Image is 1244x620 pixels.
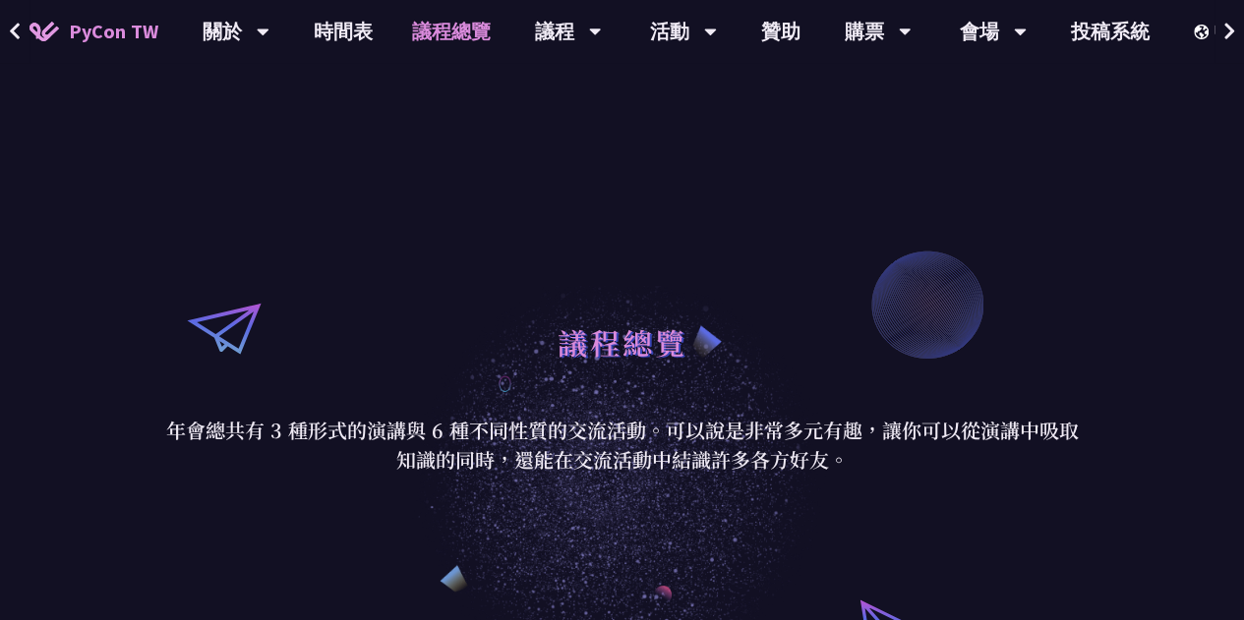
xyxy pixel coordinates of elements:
[1194,25,1214,39] img: Locale Icon
[30,22,59,41] img: Home icon of PyCon TW 2025
[165,416,1080,475] p: 年會總共有 3 種形式的演講與 6 種不同性質的交流活動。可以說是非常多元有趣，讓你可以從演講中吸取知識的同時，還能在交流活動中結識許多各方好友。
[10,7,178,56] a: PyCon TW
[558,312,687,371] h1: 議程總覽
[69,17,158,46] span: PyCon TW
